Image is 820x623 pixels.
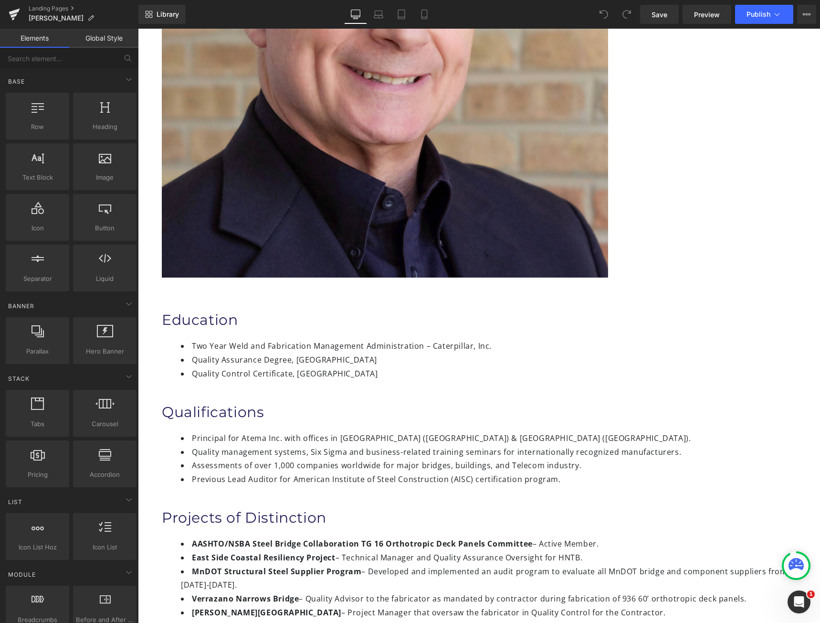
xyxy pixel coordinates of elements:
span: Liquid [76,274,134,284]
h1: Projects of Distinction [24,480,658,498]
li: – Technical Manager and Quality Assurance Oversight for HNTB. [43,522,658,536]
span: Parallax [9,346,66,356]
li: – Quality Advisor to the fabricator as mandated by contractor during fabrication of 936 60’ ortho... [43,563,658,577]
span: Save [652,10,667,20]
h1: Education [24,282,658,301]
span: Accordion [76,470,134,480]
button: Publish [735,5,793,24]
button: Undo [594,5,613,24]
button: More [797,5,816,24]
a: Global Style [69,29,138,48]
span: Row [9,122,66,132]
li: Two Year Weld and Fabrication Management Administration – Caterpillar, Inc. [43,311,658,324]
span: Preview [694,10,720,20]
li: – Taught and certified inspectors to AASHTO/AWS D1.5 Bridge Welding Code Fracture Critical requir... [43,591,658,619]
a: Desktop [344,5,367,24]
span: Text Block [9,172,66,183]
a: Tablet [390,5,413,24]
li: Quality Control Certificate, [GEOGRAPHIC_DATA] [43,338,658,352]
strong: Verrazano Narrows Bridge [54,565,161,575]
strong: East Side Coastal Resiliency Project [54,524,198,534]
li: Previous Lead Auditor for American Institute of Steel Construction (AISC) certification program. [43,444,658,458]
a: Mobile [413,5,436,24]
span: 1 [807,591,815,598]
span: Icon [9,223,66,233]
span: Library [157,10,179,19]
span: Hero Banner [76,346,134,356]
li: – Developed and implemented an audit program to evaluate all MnDOT bridge and component suppliers... [43,536,658,564]
a: Preview [683,5,731,24]
span: Pricing [9,470,66,480]
iframe: Intercom live chat [788,591,810,613]
li: – Project Manager that oversaw the fabricator in Quality Control for the Contractor. [43,577,658,591]
span: Banner [7,301,35,311]
span: Stack [7,374,31,383]
span: Icon List [76,542,134,552]
h1: Qualifications [24,374,658,393]
li: Quality Assurance Degree, [GEOGRAPHIC_DATA] [43,324,658,338]
strong: MnDOT Structural Steel Supplier Program [54,537,223,548]
span: Image [76,172,134,183]
span: Publish [746,11,770,18]
a: New Library [138,5,186,24]
span: List [7,497,23,506]
strong: [GEOGRAPHIC_DATA] [GEOGRAPHIC_DATA] [54,592,223,603]
span: [PERSON_NAME] [29,14,84,22]
span: Tabs [9,419,66,429]
li: – Active Member. [43,508,658,522]
span: Heading [76,122,134,132]
a: Laptop [367,5,390,24]
span: Base [7,77,26,86]
span: Carousel [76,419,134,429]
li: Assessments of over 1,000 companies worldwide for major bridges, buildings, and Telecom industry. [43,430,658,444]
li: Principal for Atema Inc. with offices in [GEOGRAPHIC_DATA] ([GEOGRAPHIC_DATA]) & [GEOGRAPHIC_DATA... [43,403,658,417]
span: Separator [9,274,66,284]
li: Quality management systems, Six Sigma and business-related training seminars for internationally ... [43,417,658,430]
strong: AASHTO/NSBA Steel Bridge Collaboration TG 16 Orthotropic Deck Panels Committee [54,510,395,520]
span: Icon List Hoz [9,542,66,552]
strong: [PERSON_NAME][GEOGRAPHIC_DATA] [54,579,203,589]
a: Landing Pages [29,5,138,12]
span: Module [7,570,37,579]
button: Redo [617,5,636,24]
span: Button [76,223,134,233]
